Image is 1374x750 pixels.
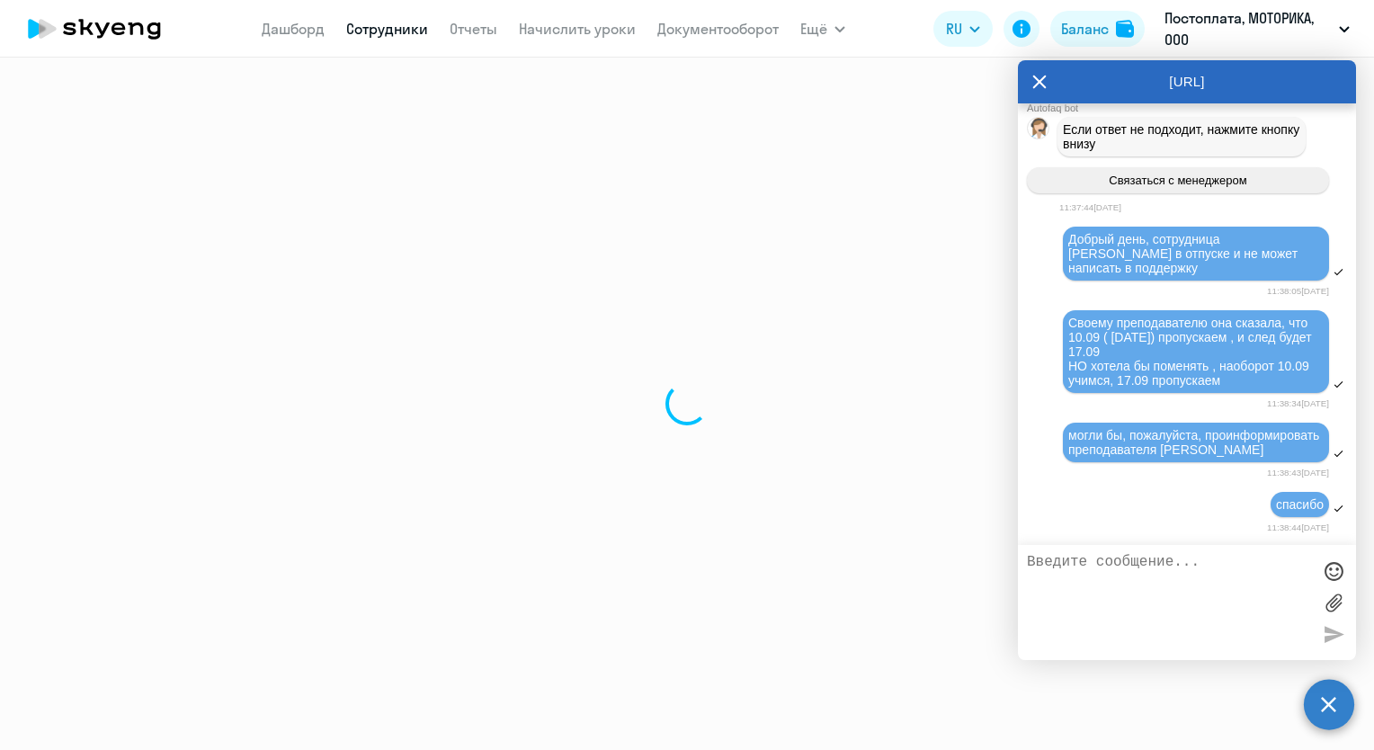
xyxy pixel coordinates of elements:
button: Связаться с менеджером [1027,167,1329,193]
button: Ещё [800,11,845,47]
p: Постоплата, МОТОРИКА, ООО [1164,7,1332,50]
time: 11:38:34[DATE] [1267,398,1329,408]
span: RU [946,18,962,40]
button: RU [933,11,993,47]
time: 11:38:05[DATE] [1267,286,1329,296]
img: bot avatar [1028,118,1050,144]
a: Отчеты [450,20,497,38]
div: Autofaq bot [1027,103,1356,113]
a: Начислить уроки [519,20,636,38]
time: 11:37:44[DATE] [1059,202,1121,212]
img: balance [1116,20,1134,38]
a: Документооборот [657,20,779,38]
span: Если ответ не подходит, нажмите кнопку внизу [1063,122,1303,151]
span: могли бы, пожалуйста, проинформировать преподавателя [PERSON_NAME] [1068,428,1323,457]
span: Связаться с менеджером [1109,174,1246,187]
a: Дашборд [262,20,325,38]
span: Своему преподавателю она сказала, что 10.09 ( [DATE]) пропускаем , и след будет 17.09 НО хотела б... [1068,316,1315,388]
time: 11:38:44[DATE] [1267,522,1329,532]
span: Добрый день, сотрудница [PERSON_NAME] в отпуске и не может написать в поддержку [1068,232,1301,275]
span: спасибо [1276,497,1324,512]
div: Баланс [1061,18,1109,40]
time: 11:38:43[DATE] [1267,468,1329,478]
button: Постоплата, МОТОРИКА, ООО [1155,7,1359,50]
span: Ещё [800,18,827,40]
label: Лимит 10 файлов [1320,589,1347,616]
button: Балансbalance [1050,11,1145,47]
a: Сотрудники [346,20,428,38]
